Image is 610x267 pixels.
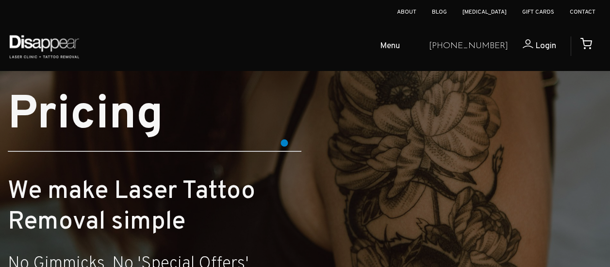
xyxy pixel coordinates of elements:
a: [MEDICAL_DATA] [462,8,507,16]
a: Contact [570,8,595,16]
ul: Open Mobile Menu [88,31,421,62]
span: Login [535,40,556,52]
a: Menu [346,31,421,62]
span: Menu [380,39,400,53]
h1: Pricing [8,93,301,139]
small: We make Laser Tattoo Removal simple [8,176,255,238]
a: Login [508,39,556,53]
a: Gift Cards [522,8,554,16]
a: Blog [432,8,447,16]
a: [PHONE_NUMBER] [429,39,508,53]
a: About [397,8,416,16]
img: Disappear - Laser Clinic and Tattoo Removal Services in Sydney, Australia [7,29,81,64]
